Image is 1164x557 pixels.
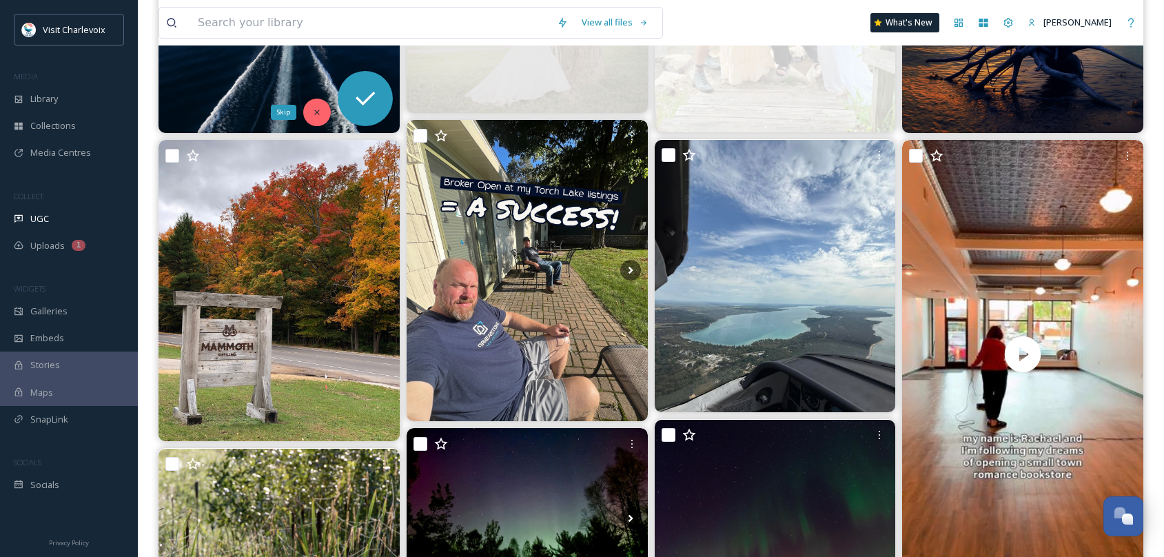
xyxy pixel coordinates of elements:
[1021,9,1119,36] a: [PERSON_NAME]
[191,8,550,38] input: Search your library
[407,120,648,421] img: This past weekend, I hosted a broker open at my multi-property compound on Torch Lake, and it was...
[1103,496,1143,536] button: Open Chat
[30,146,91,159] span: Media Centres
[30,332,64,345] span: Embeds
[870,13,939,32] a: What's New
[30,386,53,399] span: Maps
[14,457,41,467] span: SOCIALS
[655,140,896,413] img: From above, Torch Lake looks like a slice of the Caribbean dropped into Michigan. Crystal-clear b...
[1043,16,1112,28] span: [PERSON_NAME]
[30,239,65,252] span: Uploads
[30,478,59,492] span: Socials
[30,212,49,225] span: UGC
[30,119,76,132] span: Collections
[14,283,45,294] span: WIDGETS
[22,23,36,37] img: Visit-Charlevoix_Logo.jpg
[72,240,85,251] div: 1
[159,140,400,441] img: Who doesn't love #Fall in Northern Michigan.
[30,305,68,318] span: Galleries
[575,9,655,36] a: View all files
[14,71,38,81] span: MEDIA
[49,534,89,550] a: Privacy Policy
[271,105,296,120] div: Skip
[30,413,68,426] span: SnapLink
[43,23,105,36] span: Visit Charlevoix
[14,191,43,201] span: COLLECT
[49,538,89,547] span: Privacy Policy
[30,358,60,372] span: Stories
[30,92,58,105] span: Library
